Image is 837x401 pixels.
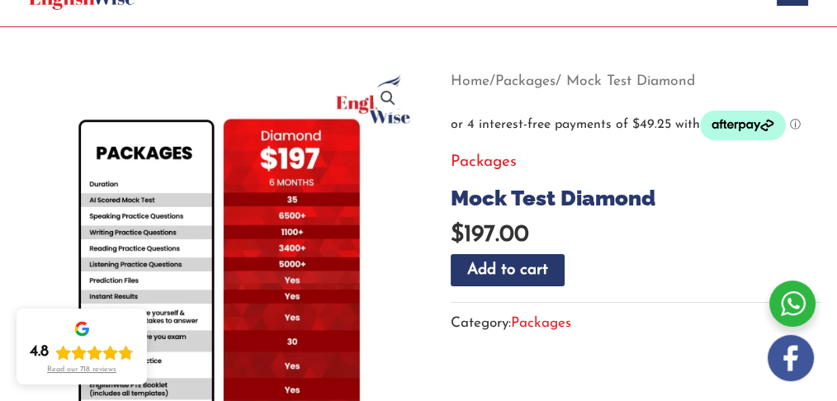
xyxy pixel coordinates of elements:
a: Home [451,74,489,88]
a: Packages [495,74,556,88]
img: white-facebook.png [768,335,814,381]
bdi: 197.00 [451,224,529,247]
span: $ [451,224,464,247]
button: Add to cart [451,254,565,286]
div: Rating: 4.8 out of 5 [30,342,134,362]
span: Category: [451,309,571,337]
a: View full-screen image gallery [373,83,403,113]
nav: Breadcrumb [451,68,820,95]
div: Read our 718 reviews [47,366,116,375]
a: Packages [511,316,571,330]
div: 4.8 [30,342,49,362]
a: Packages [451,154,517,170]
h1: Mock Test Diamond [451,186,820,211]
